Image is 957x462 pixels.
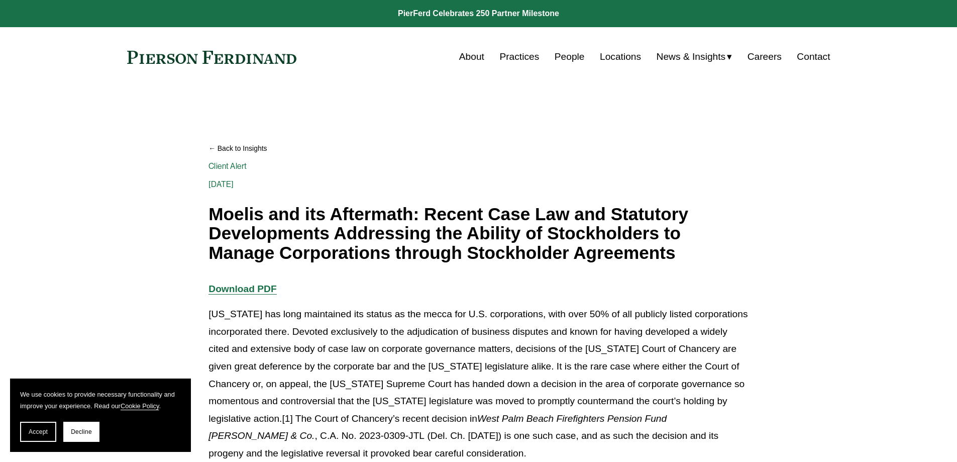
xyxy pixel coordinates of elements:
[20,422,56,442] button: Accept
[208,179,234,189] span: [DATE]
[29,428,48,435] span: Accept
[208,161,247,171] a: Client Alert
[748,47,782,66] a: Careers
[208,140,748,157] a: Back to Insights
[555,47,585,66] a: People
[657,48,726,66] span: News & Insights
[20,389,181,412] p: We use cookies to provide necessary functionality and improve your experience. Read our .
[10,379,191,452] section: Cookie banner
[600,47,641,66] a: Locations
[121,402,159,410] a: Cookie Policy
[208,284,276,294] a: Download PDF
[499,47,539,66] a: Practices
[657,47,732,66] a: folder dropdown
[459,47,484,66] a: About
[71,428,92,435] span: Decline
[208,306,748,462] p: [US_STATE] has long maintained its status as the mecca for U.S. corporations, with over 50% of al...
[208,205,748,263] h1: Moelis and its Aftermath: Recent Case Law and Statutory Developments Addressing the Ability of St...
[797,47,830,66] a: Contact
[63,422,99,442] button: Decline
